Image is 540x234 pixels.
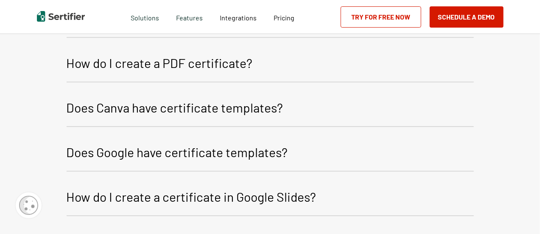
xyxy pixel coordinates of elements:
[67,46,474,82] button: How do I create a PDF certificate?
[176,11,203,22] span: Features
[498,193,540,234] iframe: Chat Widget
[19,196,38,215] img: Cookie Popup Icon
[67,91,474,127] button: Does Canva have certificate templates?
[67,142,288,162] p: Does Google have certificate templates?
[274,14,294,22] span: Pricing
[67,186,316,207] p: How do I create a certificate in Google Slides?
[131,11,159,22] span: Solutions
[430,6,504,28] button: Schedule a Demo
[67,97,283,118] p: Does Canva have certificate templates?
[67,135,474,172] button: Does Google have certificate templates?
[341,6,421,28] a: Try for Free Now
[220,14,257,22] span: Integrations
[67,53,253,73] p: How do I create a PDF certificate?
[67,180,474,216] button: How do I create a certificate in Google Slides?
[274,11,294,22] a: Pricing
[37,11,85,22] img: Sertifier | Digital Credentialing Platform
[220,11,257,22] a: Integrations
